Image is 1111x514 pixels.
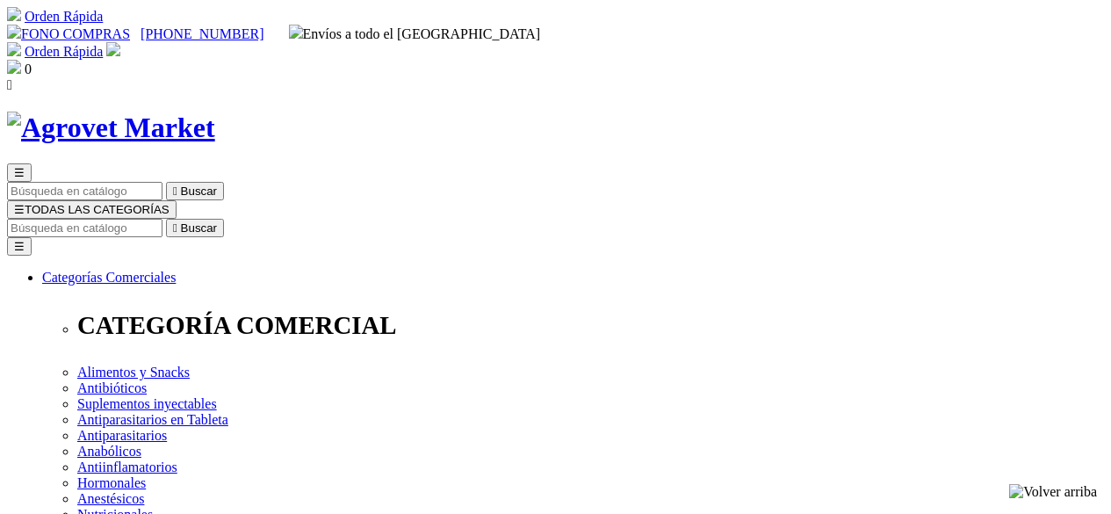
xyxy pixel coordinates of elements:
img: shopping-cart.svg [7,42,21,56]
img: Agrovet Market [7,112,215,144]
button: ☰TODAS LAS CATEGORÍAS [7,200,177,219]
i:  [173,185,177,198]
a: Anabólicos [77,444,141,459]
a: Alimentos y Snacks [77,365,190,380]
span: ☰ [14,166,25,179]
img: Volver arriba [1009,484,1097,500]
img: user.svg [106,42,120,56]
a: Hormonales [77,475,146,490]
span: 0 [25,62,32,76]
img: delivery-truck.svg [289,25,303,39]
i:  [173,221,177,235]
a: Suplementos inyectables [77,396,217,411]
span: Buscar [181,185,217,198]
button:  Buscar [166,219,224,237]
a: Antibióticos [77,380,147,395]
span: Envíos a todo el [GEOGRAPHIC_DATA] [289,26,541,41]
a: Acceda a su cuenta de cliente [106,44,120,59]
img: shopping-bag.svg [7,60,21,74]
a: Orden Rápida [25,9,103,24]
span: Buscar [181,221,217,235]
a: [PHONE_NUMBER] [141,26,263,41]
button: ☰ [7,237,32,256]
a: Antiinflamatorios [77,460,177,474]
button:  Buscar [166,182,224,200]
span: ☰ [14,203,25,216]
button: ☰ [7,163,32,182]
a: Antiparasitarios [77,428,167,443]
input: Buscar [7,219,162,237]
p: CATEGORÍA COMERCIAL [77,311,1104,340]
i:  [7,77,12,92]
a: FONO COMPRAS [7,26,130,41]
input: Buscar [7,182,162,200]
a: Orden Rápida [25,44,103,59]
a: Anestésicos [77,491,144,506]
img: shopping-cart.svg [7,7,21,21]
a: Antiparasitarios en Tableta [77,412,228,427]
img: phone.svg [7,25,21,39]
a: Categorías Comerciales [42,270,176,285]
